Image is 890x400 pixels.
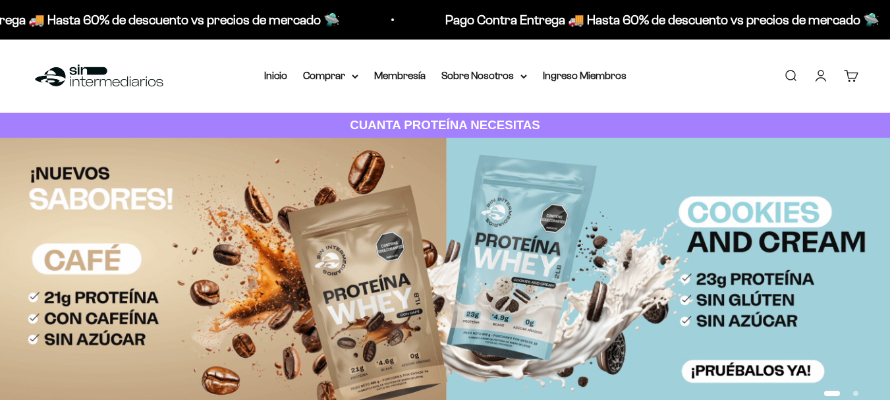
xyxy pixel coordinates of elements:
a: Ingreso Miembros [543,70,626,81]
a: Inicio [264,70,287,81]
summary: Sobre Nosotros [441,67,527,84]
strong: CUANTA PROTEÍNA NECESITAS [350,118,540,132]
p: Pago Contra Entrega 🚚 Hasta 60% de descuento vs precios de mercado 🛸 [397,9,831,30]
summary: Comprar [303,67,358,84]
a: Membresía [374,70,426,81]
